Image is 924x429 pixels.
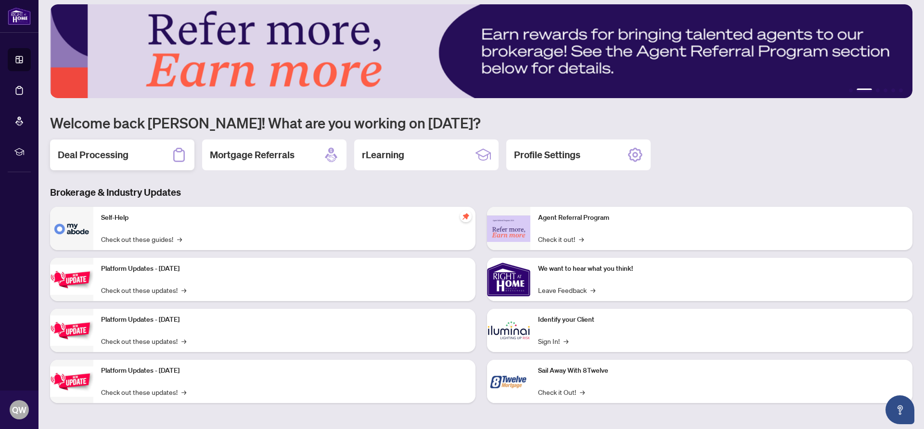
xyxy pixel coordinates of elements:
a: Check out these updates!→ [101,336,186,346]
img: Platform Updates - July 21, 2025 [50,265,93,295]
button: 5 [891,88,895,92]
p: Sail Away With 8Twelve [538,366,905,376]
button: 1 [849,88,853,92]
h2: Deal Processing [58,148,128,162]
img: Identify your Client [487,309,530,352]
h2: Profile Settings [514,148,580,162]
h2: Mortgage Referrals [210,148,295,162]
span: → [181,336,186,346]
p: Self-Help [101,213,468,223]
p: Identify your Client [538,315,905,325]
a: Check out these updates!→ [101,285,186,295]
img: We want to hear what you think! [487,258,530,301]
button: 2 [857,88,872,92]
button: 6 [899,88,903,92]
button: 3 [876,88,880,92]
span: → [181,285,186,295]
img: Platform Updates - June 23, 2025 [50,366,93,397]
h3: Brokerage & Industry Updates [50,186,912,199]
a: Check it Out!→ [538,387,585,397]
p: Platform Updates - [DATE] [101,264,468,274]
span: → [181,387,186,397]
a: Sign In!→ [538,336,568,346]
span: → [590,285,595,295]
span: → [580,387,585,397]
img: Platform Updates - July 8, 2025 [50,315,93,346]
button: Open asap [885,395,914,424]
img: Sail Away With 8Twelve [487,360,530,403]
img: Agent Referral Program [487,215,530,242]
span: → [564,336,568,346]
span: → [177,234,182,244]
h1: Welcome back [PERSON_NAME]! What are you working on [DATE]? [50,114,912,132]
span: pushpin [460,211,472,222]
a: Check it out!→ [538,234,584,244]
span: QW [12,403,26,416]
p: Platform Updates - [DATE] [101,366,468,376]
a: Check out these updates!→ [101,387,186,397]
button: 4 [884,88,887,92]
img: logo [8,7,31,25]
span: → [579,234,584,244]
img: Slide 1 [50,4,912,98]
p: We want to hear what you think! [538,264,905,274]
a: Leave Feedback→ [538,285,595,295]
p: Agent Referral Program [538,213,905,223]
img: Self-Help [50,207,93,250]
a: Check out these guides!→ [101,234,182,244]
h2: rLearning [362,148,404,162]
p: Platform Updates - [DATE] [101,315,468,325]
